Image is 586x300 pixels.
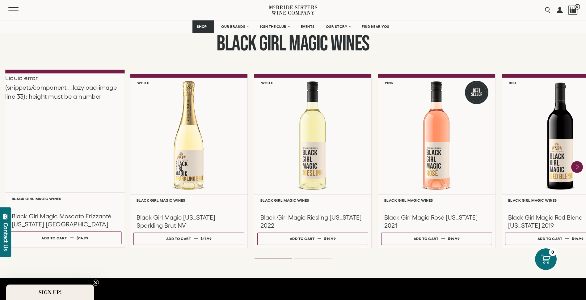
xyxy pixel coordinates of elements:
div: 0 [549,248,557,256]
span: Black [217,31,256,57]
button: Add to cart $14.99 [381,233,492,245]
span: Magic [289,31,328,57]
div: Contact Us [3,223,9,251]
h6: Pink [385,81,394,85]
h6: White [261,81,273,85]
span: FIND NEAR YOU [362,24,390,29]
span: $14.99 [324,237,336,241]
span: SIGN UP! [39,289,62,296]
li: Page dot 2 [294,259,332,259]
h3: Black Girl Magic Riesling [US_STATE] 2022 [260,213,365,229]
span: OUR STORY [326,24,348,29]
div: Add to cart [166,234,191,243]
a: FIND NEAR YOU [358,20,394,33]
span: $17.99 [200,237,212,241]
div: Add to cart [41,233,67,242]
a: SHOP [192,20,214,33]
h3: Black Girl Magic [US_STATE] Sparkling Brut NV [137,213,241,229]
button: Close teaser [93,280,99,286]
a: JOIN THE CLUB [256,20,294,33]
span: SHOP [196,24,207,29]
li: Page dot 1 [255,259,292,259]
h6: Black Girl Magic Wines [260,198,365,202]
span: Wines [331,31,369,57]
span: $14.99 [448,237,460,241]
button: Mobile Menu Trigger [8,7,31,13]
h6: Red [509,81,516,85]
a: Liquid error (snippets/component__lazyload-image line 33): height must be a number Black Girl Mag... [5,70,125,247]
a: Pink Best Seller Black Girl Magic Rosé California Black Girl Magic Wines Black Girl Magic Rosé [U... [378,74,495,248]
div: SIGN UP!Close teaser [6,285,94,300]
span: 0 [575,4,580,10]
span: $14.99 [77,236,89,240]
h6: Black Girl Magic Wines [384,198,489,202]
button: Add to cart $17.99 [133,233,244,245]
div: Add to cart [414,234,439,243]
div: Liquid error (snippets/component__lazyload-image line 33): height must be a number [5,73,125,192]
button: Next [571,161,583,173]
span: JOIN THE CLUB [260,24,286,29]
span: OUR BRANDS [221,24,245,29]
a: OUR BRANDS [217,20,253,33]
a: OUR STORY [322,20,355,33]
span: $14.99 [572,237,584,241]
a: White Black Girl Magic Riesling California Black Girl Magic Wines Black Girl Magic Riesling [US_S... [254,74,372,248]
h6: Black Girl Magic Wines [12,196,119,200]
div: Add to cart [290,234,315,243]
h6: White [137,81,149,85]
a: EVENTS [297,20,319,33]
button: Add to cart $14.99 [8,231,121,244]
h3: Black Girl Magic Rosé [US_STATE] 2021 [384,213,489,229]
button: Add to cart $14.99 [257,233,368,245]
div: Add to cart [538,234,563,243]
span: EVENTS [301,24,315,29]
a: White Black Girl Magic California Sparkling Brut Black Girl Magic Wines Black Girl Magic [US_STAT... [130,74,248,248]
h3: Black Girl Magic Moscato Frizzanté [US_STATE] [GEOGRAPHIC_DATA] [12,212,119,228]
span: Girl [259,31,286,57]
h6: Black Girl Magic Wines [137,198,241,202]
